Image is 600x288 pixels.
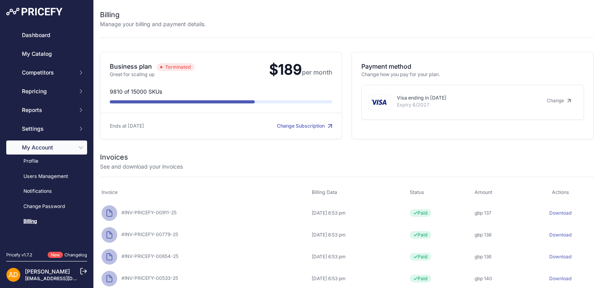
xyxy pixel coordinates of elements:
a: Notifications [6,185,87,198]
img: Pricefy Logo [6,8,62,16]
span: Paid [410,275,431,283]
span: Status [410,189,424,195]
button: My Account [6,140,87,155]
p: Visa ending in [DATE] [397,94,534,102]
p: Expiry 6/2027 [397,101,534,109]
p: See and download your invoices [100,163,183,171]
a: My Catalog [6,47,87,61]
p: Manage your billing and payment details. [100,20,206,28]
a: Download [549,276,571,281]
div: gbp 138 [475,232,526,238]
a: Billing [6,215,87,228]
span: Paid [410,209,431,217]
div: Pricefy v1.7.2 [6,252,32,258]
a: Change Subscription [277,123,332,129]
h2: Billing [100,9,206,20]
p: Payment method [361,62,584,71]
div: [DATE] 6:53 pm [312,232,407,238]
span: Amount [475,189,492,195]
a: Change [541,94,577,107]
span: Billing Data [312,189,337,195]
div: [DATE] 6:53 pm [312,210,407,216]
span: Repricing [22,87,73,95]
a: Users Management [6,170,87,183]
span: Reports [22,106,73,114]
a: Change Password [6,200,87,213]
div: gbp 137 [475,210,526,216]
p: Change how you pay for your plan. [361,71,584,78]
a: [PERSON_NAME] [25,268,70,275]
a: Download [549,232,571,238]
span: Terminated [157,63,195,71]
div: [DATE] 6:53 pm [312,276,407,282]
span: My Account [22,144,73,151]
a: Download [549,254,571,260]
a: Changelog [64,252,87,258]
span: Paid [410,253,431,261]
a: Download [549,210,571,216]
p: Great for scaling up [110,71,263,78]
div: gbp 136 [475,254,526,260]
button: Reports [6,103,87,117]
span: per month [302,68,332,76]
button: Settings [6,122,87,136]
a: [EMAIL_ADDRESS][DOMAIN_NAME] [25,276,107,281]
button: Repricing [6,84,87,98]
span: #INV-PRICEFY-00533-25 [118,275,178,281]
span: Actions [552,189,569,195]
span: Invoice [102,189,118,195]
span: #INV-PRICEFY-00911-25 [118,210,177,215]
h2: Invoices [100,152,128,163]
p: Business plan [110,62,263,71]
span: New [48,252,63,258]
span: Competitors [22,69,73,76]
span: Settings [22,125,73,133]
span: #INV-PRICEFY-00779-25 [118,231,178,237]
p: Ends at [DATE] [110,123,221,130]
button: Competitors [6,66,87,80]
div: [DATE] 6:53 pm [312,254,407,260]
a: Profile [6,155,87,168]
p: 9810 of 15000 SKUs [110,88,332,96]
span: Paid [410,231,431,239]
div: gbp 140 [475,276,526,282]
a: Dashboard [6,28,87,42]
span: #INV-PRICEFY-00654-25 [118,253,179,259]
a: Alerts [6,245,87,260]
span: $189 [263,61,332,78]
